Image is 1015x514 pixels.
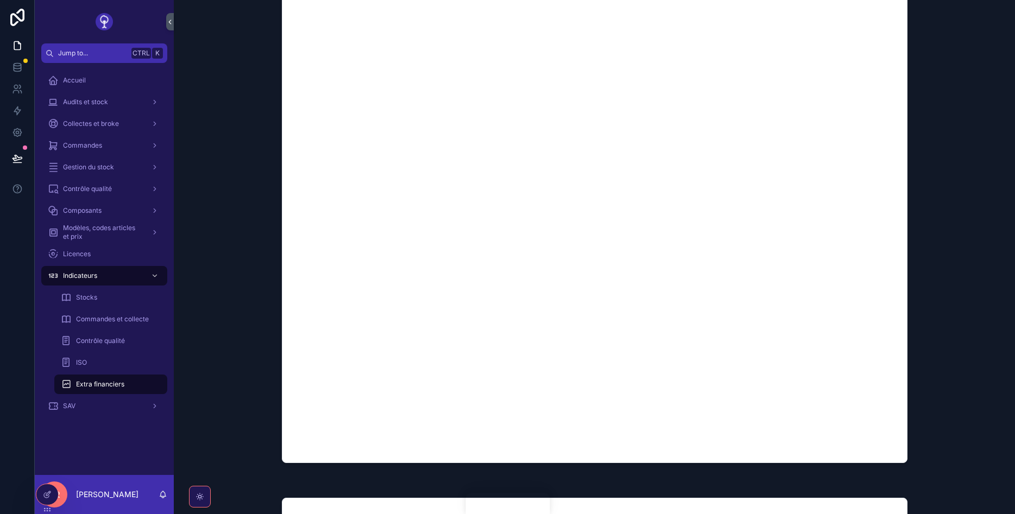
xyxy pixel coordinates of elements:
[54,309,167,329] a: Commandes et collecte
[63,119,119,128] span: Collectes et broke
[41,71,167,90] a: Accueil
[54,353,167,372] a: ISO
[58,49,127,58] span: Jump to...
[41,266,167,285] a: Indicateurs
[96,13,113,30] img: App logo
[63,271,97,280] span: Indicateurs
[41,223,167,242] a: Modèles, codes articles et prix
[63,402,75,410] span: SAV
[76,380,124,389] span: Extra financiers
[76,358,87,367] span: ISO
[35,63,174,430] div: scrollable content
[54,288,167,307] a: Stocks
[41,201,167,220] a: Composants
[63,163,114,172] span: Gestion du stock
[41,157,167,177] a: Gestion du stock
[63,185,112,193] span: Contrôle qualité
[41,179,167,199] a: Contrôle qualité
[76,337,125,345] span: Contrôle qualité
[76,293,97,302] span: Stocks
[131,48,151,59] span: Ctrl
[54,375,167,394] a: Extra financiers
[63,224,142,241] span: Modèles, codes articles et prix
[41,136,167,155] a: Commandes
[41,114,167,134] a: Collectes et broke
[76,489,138,500] p: [PERSON_NAME]
[54,331,167,351] a: Contrôle qualité
[63,250,91,258] span: Licences
[153,49,162,58] span: K
[63,98,108,106] span: Audits et stock
[63,206,102,215] span: Composants
[41,244,167,264] a: Licences
[63,141,102,150] span: Commandes
[41,396,167,416] a: SAV
[76,315,149,323] span: Commandes et collecte
[41,92,167,112] a: Audits et stock
[63,76,86,85] span: Accueil
[41,43,167,63] button: Jump to...CtrlK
